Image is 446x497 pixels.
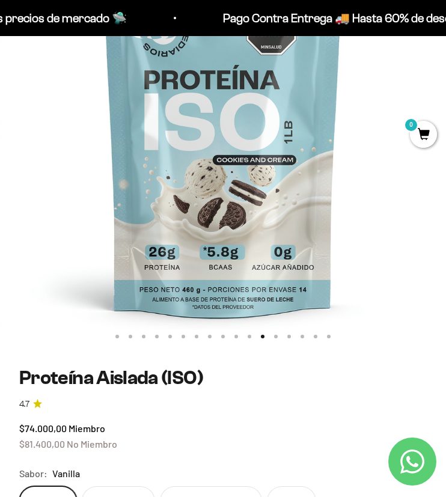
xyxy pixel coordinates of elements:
[19,466,47,481] legend: Sabor:
[52,466,80,481] span: Vanilla
[19,438,65,450] span: $81.400,00
[19,398,427,411] a: 4.74.7 de 5.0 estrellas
[19,398,29,411] span: 4.7
[404,118,418,132] mark: 0
[410,129,437,142] a: 0
[69,422,105,434] span: Miembro
[19,367,427,388] h1: Proteína Aislada (ISO)
[67,438,117,450] span: No Miembro
[19,422,67,434] span: $74.000,00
